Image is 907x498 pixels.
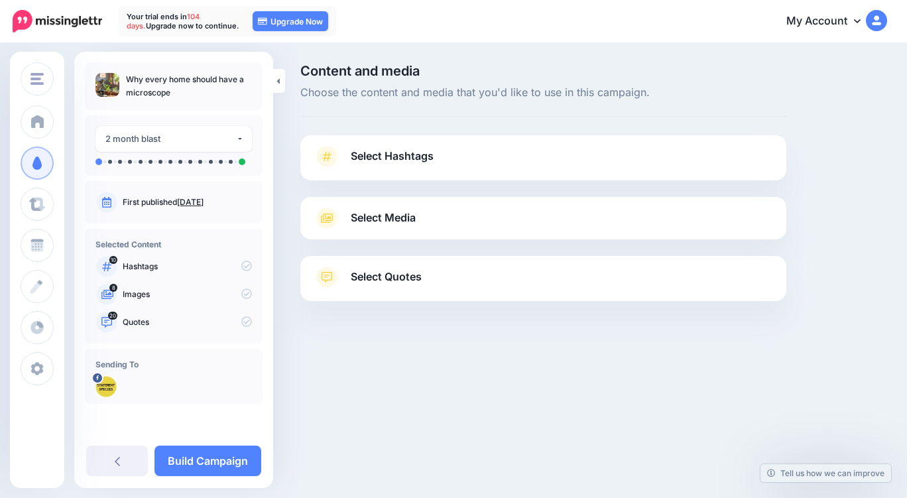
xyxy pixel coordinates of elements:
[95,376,117,397] img: 500569339_122116419602834940_8265833704151375161_n-bsa154658.jpg
[351,209,416,227] span: Select Media
[314,146,773,180] a: Select Hashtags
[314,208,773,229] a: Select Media
[123,196,252,208] p: First published
[300,64,786,78] span: Content and media
[351,268,422,286] span: Select Quotes
[109,256,117,264] span: 10
[123,288,252,300] p: Images
[773,5,887,38] a: My Account
[105,131,236,147] div: 2 month blast
[108,312,117,320] span: 20
[13,10,102,32] img: Missinglettr
[95,73,119,97] img: 4751f2671e72d87ad0899c771d643a0b_thumb.jpg
[123,316,252,328] p: Quotes
[95,126,252,152] button: 2 month blast
[760,464,891,482] a: Tell us how we can improve
[95,239,252,249] h4: Selected Content
[300,84,786,101] span: Choose the content and media that you'd like to use in this campaign.
[314,267,773,301] a: Select Quotes
[123,261,252,273] p: Hashtags
[109,284,117,292] span: 8
[126,73,252,99] p: Why every home should have a microscope
[127,12,239,31] p: Your trial ends in Upgrade now to continue.
[351,147,434,165] span: Select Hashtags
[30,73,44,85] img: menu.png
[253,11,328,31] a: Upgrade Now
[95,359,252,369] h4: Sending To
[177,197,204,207] a: [DATE]
[127,12,200,31] span: 104 days.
